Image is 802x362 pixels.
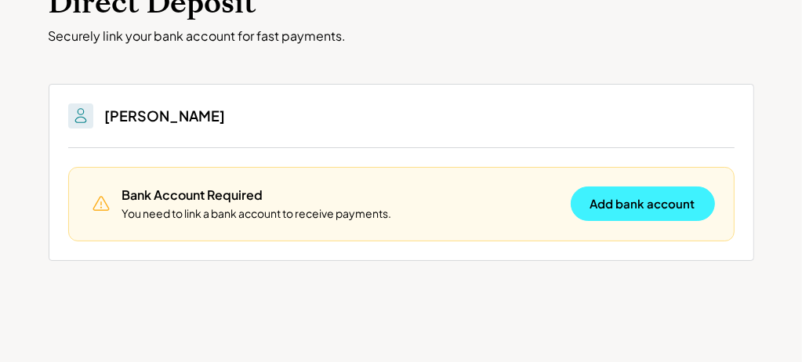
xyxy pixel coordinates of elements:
[105,107,226,125] h3: [PERSON_NAME]
[71,107,90,125] img: People.svg
[49,28,754,45] div: Securely link your bank account for fast payments.
[122,186,263,204] div: Bank Account Required
[122,206,392,222] div: You need to link a bank account to receive payments.
[571,186,715,221] button: Add bank account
